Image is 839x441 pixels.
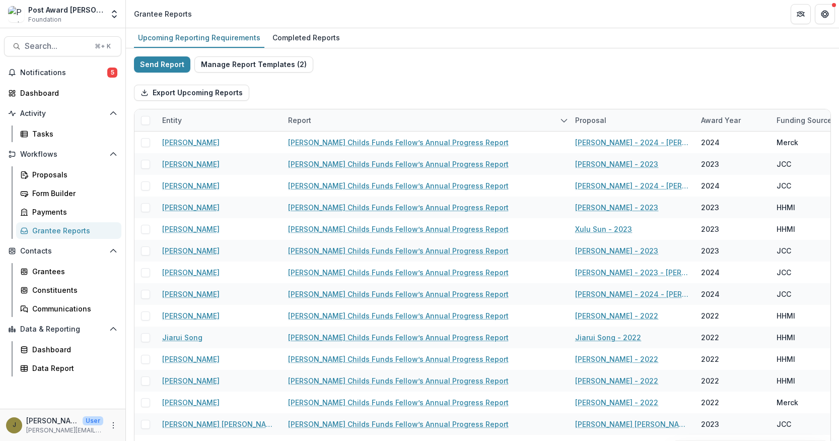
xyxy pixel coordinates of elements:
div: HHMI [777,375,795,386]
a: [PERSON_NAME] [162,310,220,321]
div: Proposal [569,115,612,125]
div: 2022 [701,375,719,386]
p: [PERSON_NAME][EMAIL_ADDRESS][PERSON_NAME][DOMAIN_NAME] [26,426,103,435]
a: [PERSON_NAME] - 2024 - [PERSON_NAME] Childs Memorial Fund - Fellowship Application [575,137,689,148]
a: Xulu Sun - 2023 [575,224,632,234]
a: Proposals [16,166,121,183]
div: Dashboard [32,344,113,355]
a: Jiarui Song - 2022 [575,332,641,343]
a: [PERSON_NAME] - 2022 [575,397,658,408]
a: [PERSON_NAME] [162,245,220,256]
a: [PERSON_NAME] Childs Funds Fellow’s Annual Progress Report [288,267,509,278]
div: Entity [156,109,282,131]
button: Notifications5 [4,65,121,81]
div: JCC [777,159,791,169]
div: 2024 [701,137,720,148]
div: ⌘ + K [93,41,113,52]
a: Communications [16,300,121,317]
button: Open entity switcher [107,4,121,24]
a: [PERSON_NAME] [162,289,220,299]
div: 2023 [701,224,719,234]
a: [PERSON_NAME] - 2023 [575,202,658,213]
button: Open Workflows [4,146,121,162]
div: Report [282,115,317,125]
div: Form Builder [32,188,113,199]
div: Proposal [569,109,695,131]
button: Search... [4,36,121,56]
a: Jiarui Song [162,332,202,343]
div: Grantee Reports [32,225,113,236]
button: Manage Report Templates (2) [194,56,313,73]
div: Grantees [32,266,113,277]
div: Report [282,109,569,131]
div: Grantee Reports [134,9,192,19]
a: [PERSON_NAME] [162,375,220,386]
a: [PERSON_NAME] - 2024 - [PERSON_NAME] Memorial Fund - Fellowship Application [575,180,689,191]
a: [PERSON_NAME] [162,397,220,408]
div: 2023 [701,245,719,256]
div: Funding Source [771,115,838,125]
a: Tasks [16,125,121,142]
button: Open Data & Reporting [4,321,121,337]
div: Merck [777,137,798,148]
div: Communications [32,303,113,314]
div: JCC [777,419,791,429]
div: Entity [156,115,188,125]
img: Post Award Jane Coffin Childs Memorial Fund [8,6,24,22]
div: Proposals [32,169,113,180]
a: [PERSON_NAME] [PERSON_NAME] [162,419,276,429]
div: Merck [777,397,798,408]
div: Dashboard [20,88,113,98]
div: 2023 [701,159,719,169]
span: Workflows [20,150,105,159]
div: HHMI [777,354,795,364]
a: Upcoming Reporting Requirements [134,28,264,48]
a: [PERSON_NAME] - 2023 [575,245,658,256]
a: [PERSON_NAME] [162,354,220,364]
div: 2024 [701,180,720,191]
nav: breadcrumb [130,7,196,21]
a: [PERSON_NAME] [162,224,220,234]
a: [PERSON_NAME] Childs Funds Fellow’s Annual Progress Report [288,354,509,364]
a: Grantee Reports [16,222,121,239]
button: Open Activity [4,105,121,121]
div: Award Year [695,109,771,131]
span: Foundation [28,15,61,24]
div: Upcoming Reporting Requirements [134,30,264,45]
div: 2024 [701,289,720,299]
a: [PERSON_NAME] Childs Funds Fellow’s Annual Progress Report [288,159,509,169]
a: [PERSON_NAME] Childs Funds Fellow’s Annual Progress Report [288,332,509,343]
div: Tasks [32,129,113,139]
svg: sorted descending [560,116,568,124]
div: Constituents [32,285,113,295]
a: Payments [16,204,121,220]
button: Export Upcoming Reports [134,85,249,101]
a: Dashboard [16,341,121,358]
a: [PERSON_NAME] Childs Funds Fellow’s Annual Progress Report [288,375,509,386]
div: HHMI [777,310,795,321]
a: [PERSON_NAME] [162,267,220,278]
a: [PERSON_NAME] Childs Funds Fellow’s Annual Progress Report [288,202,509,213]
a: Form Builder [16,185,121,202]
a: [PERSON_NAME] Childs Funds Fellow’s Annual Progress Report [288,137,509,148]
div: HHMI [777,202,795,213]
div: Post Award [PERSON_NAME] Childs Memorial Fund [28,5,103,15]
a: Constituents [16,282,121,298]
div: HHMI [777,332,795,343]
a: Data Report [16,360,121,376]
a: [PERSON_NAME] - 2024 - [PERSON_NAME] Childs Memorial Fund - Fellowship Application [575,289,689,299]
span: Search... [25,41,89,51]
button: Get Help [815,4,835,24]
div: Completed Reports [268,30,344,45]
a: [PERSON_NAME] [162,180,220,191]
div: JCC [777,245,791,256]
div: Data Report [32,363,113,373]
a: [PERSON_NAME] Childs Funds Fellow’s Annual Progress Report [288,419,509,429]
a: Grantees [16,263,121,280]
p: [PERSON_NAME] [26,415,79,426]
a: [PERSON_NAME] - 2022 [575,354,658,364]
div: Jamie [13,422,16,428]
